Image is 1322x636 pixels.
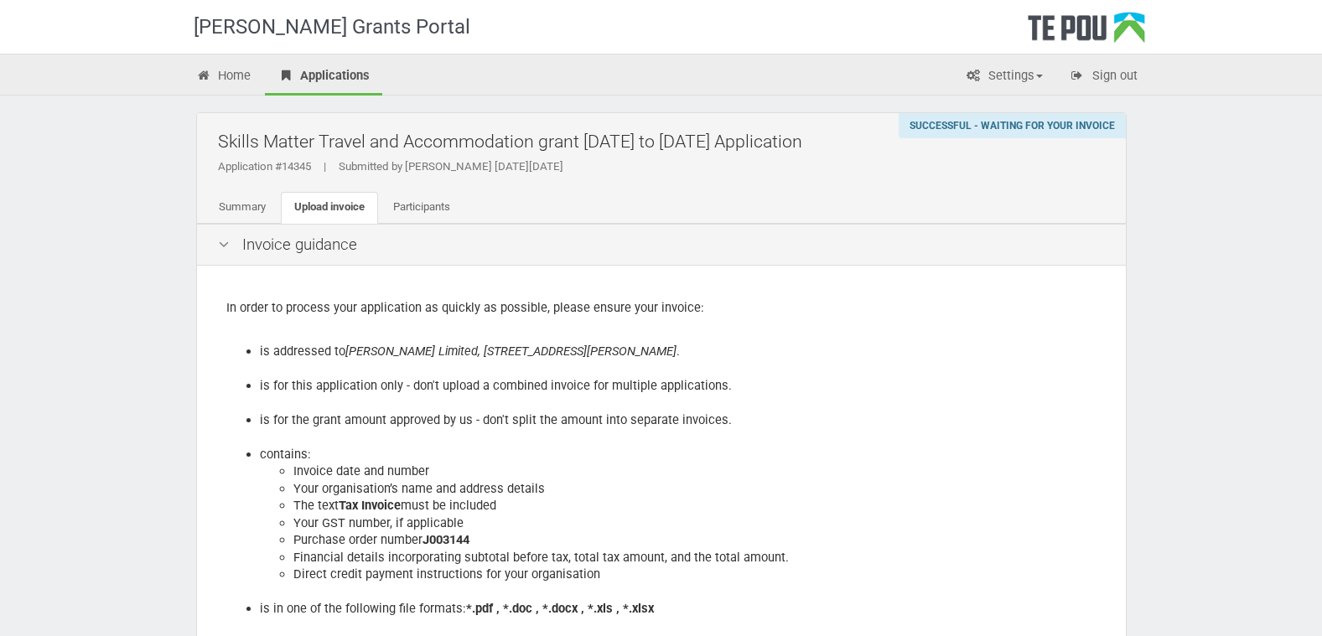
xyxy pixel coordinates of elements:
li: contains: [260,446,1096,601]
li: Invoice date and number [293,463,1096,480]
a: Sign out [1057,59,1150,96]
li: Direct credit payment instructions for your organisation [293,566,1096,600]
li: Purchase order number [293,531,1096,549]
li: is in one of the following file formats: [260,600,1096,618]
li: is for this application only - don't upload a combined invoice for multiple applications. [260,377,1096,411]
a: Settings [953,59,1055,96]
span: | [311,160,339,173]
li: is addressed to . [260,343,1096,377]
a: Participants [380,192,464,224]
b: *.pdf , *.doc , *.docx , *.xls , *.xlsx [466,601,654,616]
b: Tax Invoice [339,498,401,513]
li: Your organisation’s name and address details [293,480,1096,498]
div: Successful - waiting for your invoice [899,113,1126,138]
div: Te Pou Logo [1028,12,1145,54]
b: J003144 [423,532,469,547]
a: Summary [205,192,279,224]
i: [PERSON_NAME] Limited, [STREET_ADDRESS][PERSON_NAME] [345,344,677,359]
h2: Skills Matter Travel and Accommodation grant [DATE] to [DATE] Application [218,122,1113,161]
li: Financial details incorporating subtotal before tax, total tax amount, and the total amount. [293,549,1096,566]
li: Your GST number, if applicable [293,514,1096,532]
li: The text must be included [293,497,1096,514]
a: Home [184,59,264,96]
li: is for the grant amount approved by us - don't split the amount into separate invoices. [260,411,1096,446]
div: Application #14345 Submitted by [PERSON_NAME] [DATE][DATE] [218,159,1113,174]
div: Invoice guidance [197,224,1126,266]
a: Applications [265,59,382,96]
p: In order to process your application as quickly as possible, please ensure your invoice: [226,299,1096,317]
a: Upload invoice [281,192,378,224]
